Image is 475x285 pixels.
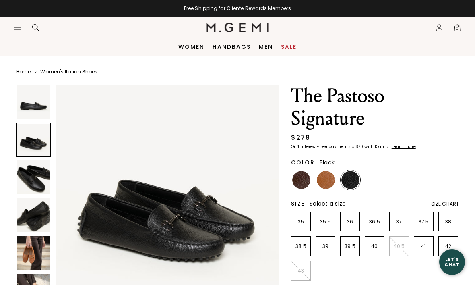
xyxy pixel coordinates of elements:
[316,243,335,250] p: 39
[281,44,297,50] a: Sale
[291,200,305,207] h2: Size
[391,144,416,149] a: Learn more
[259,44,273,50] a: Men
[178,44,204,50] a: Women
[17,160,50,194] img: The Pastoso Signature
[320,158,335,166] span: Black
[310,200,346,208] span: Select a size
[390,243,409,250] p: 40.5
[291,85,459,130] h1: The Pastoso Signature
[17,85,50,119] img: The Pastoso Signature
[291,159,315,166] h2: Color
[439,243,458,250] p: 42
[341,171,359,189] img: Black
[365,243,384,250] p: 40
[364,144,390,150] klarna-placement-style-body: with Klarna
[14,23,22,31] button: Open site menu
[292,171,310,189] img: Chocolate
[439,257,465,267] div: Let's Chat
[414,243,433,250] p: 41
[40,69,97,75] a: Women's Italian Shoes
[453,25,461,33] span: 0
[365,218,384,225] p: 36.5
[17,198,50,232] img: The Pastoso Signature
[431,201,459,207] div: Size Chart
[206,23,269,32] img: M.Gemi
[341,243,359,250] p: 39.5
[291,144,355,150] klarna-placement-style-body: Or 4 interest-free payments of
[439,218,458,225] p: 38
[414,218,433,225] p: 37.5
[355,144,363,150] klarna-placement-style-amount: $70
[341,218,359,225] p: 36
[291,133,310,143] div: $278
[392,144,416,150] klarna-placement-style-cta: Learn more
[17,236,50,270] img: The Pastoso Signature
[291,243,310,250] p: 38.5
[291,268,310,274] p: 43
[16,69,31,75] a: Home
[316,218,335,225] p: 35.5
[390,218,409,225] p: 37
[291,218,310,225] p: 35
[213,44,251,50] a: Handbags
[317,171,335,189] img: Tan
